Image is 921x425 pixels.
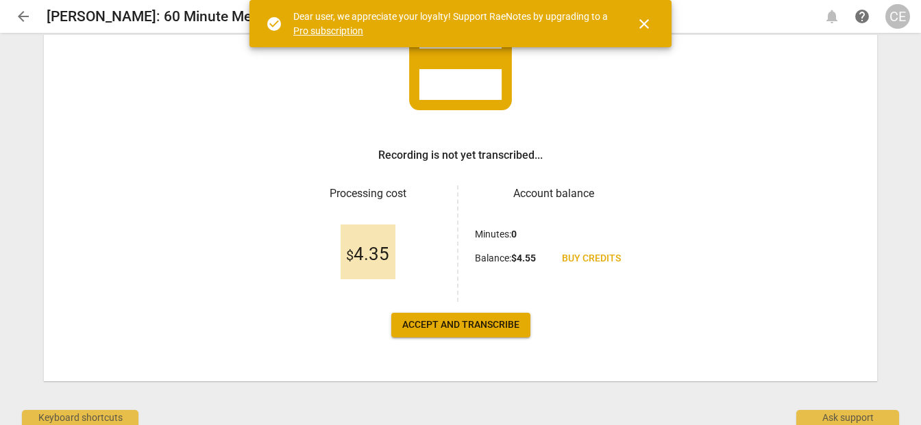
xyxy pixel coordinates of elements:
h2: [PERSON_NAME]: 60 Minute Meeting [47,8,284,25]
span: arrow_back [15,8,32,25]
h3: Account balance [475,185,632,202]
b: $ 4.55 [511,253,536,263]
span: 4.35 [346,244,389,265]
a: Help [850,4,874,29]
button: Close [628,8,661,40]
div: Dear user, we appreciate your loyalty! Support RaeNotes by upgrading to a [293,10,611,38]
div: Keyboard shortcuts [22,410,138,425]
h3: Processing cost [289,185,446,202]
span: $ [346,247,354,263]
span: credit_card [399,8,522,131]
p: Minutes : [475,227,517,242]
span: check_circle [266,16,282,32]
p: Balance : [475,251,536,266]
button: CE [885,4,910,29]
b: 0 [511,229,517,240]
span: Accept and transcribe [402,318,519,332]
h3: Recording is not yet transcribed... [378,147,543,164]
div: Ask support [796,410,899,425]
span: Buy credits [562,252,621,266]
button: Accept and transcribe [391,313,530,337]
a: Buy credits [551,246,632,271]
span: help [854,8,870,25]
span: close [636,16,652,32]
a: Pro subscription [293,25,363,36]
